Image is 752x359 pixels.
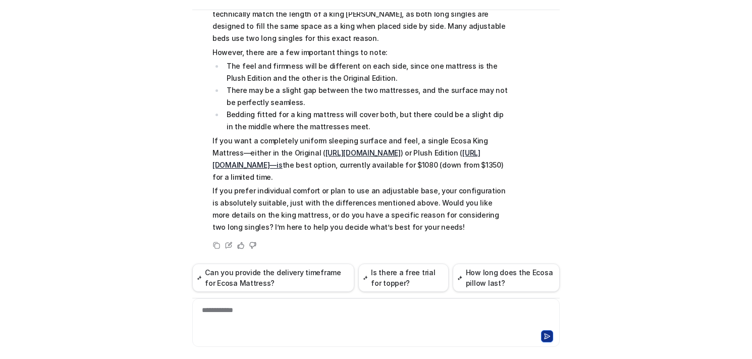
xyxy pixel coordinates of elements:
button: Can you provide the delivery timeframe for Ecosa Mattress? [192,264,354,292]
p: If you want a completely uniform sleeping surface and feel, a single Ecosa King Mattress—either i... [212,135,508,183]
li: There may be a slight gap between the two mattresses, and the surface may not be perfectly seamless. [224,84,508,109]
p: If you prefer individual comfort or plan to use an adjustable base, your configuration is absolut... [212,185,508,233]
li: The feel and firmness will be different on each side, since one mattress is the Plush Edition and... [224,60,508,84]
button: Is there a free trial for topper? [358,264,449,292]
button: How long does the Ecosa pillow last? [453,264,560,292]
li: Bedding fitted for a king mattress will cover both, but there could be a slight dip in the middle... [224,109,508,133]
p: However, there are a few important things to note: [212,46,508,59]
a: [URL][DOMAIN_NAME]—is [212,148,480,169]
a: [URL][DOMAIN_NAME] [326,148,401,157]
